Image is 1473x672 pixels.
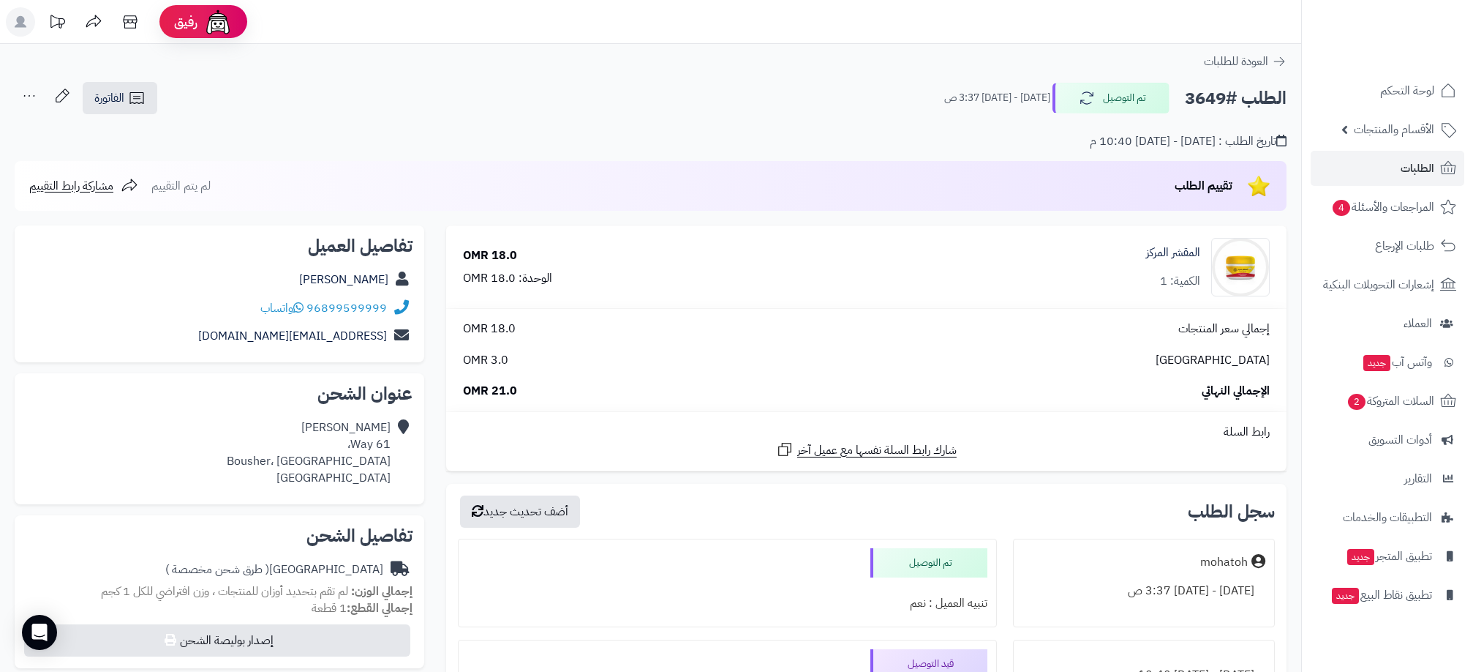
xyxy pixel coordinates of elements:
button: أضف تحديث جديد [460,496,580,528]
div: تنبيه العميل : نعم [467,589,987,618]
a: [PERSON_NAME] [299,271,388,288]
span: إجمالي سعر المنتجات [1178,321,1270,337]
span: المراجعات والأسئلة [1331,197,1434,217]
span: لم يتم التقييم [151,177,211,195]
span: 3.0 OMR [463,352,508,369]
img: ai-face.png [203,7,233,37]
a: العودة للطلبات [1204,53,1286,70]
span: الفاتورة [94,89,124,107]
span: العودة للطلبات [1204,53,1268,70]
span: تطبيق نقاط البيع [1330,585,1432,605]
span: التقارير [1404,468,1432,489]
a: تطبيق المتجرجديد [1311,539,1464,574]
strong: إجمالي القطع: [347,600,412,617]
img: logo-2.png [1374,40,1459,70]
span: رفيق [174,13,197,31]
a: أدوات التسويق [1311,422,1464,458]
a: العملاء [1311,306,1464,341]
span: جديد [1347,549,1374,565]
div: mohatoh [1200,554,1248,571]
h2: تفاصيل الشحن [26,527,412,545]
span: الإجمالي النهائي [1202,383,1270,400]
span: 4 [1333,200,1350,216]
a: لوحة التحكم [1311,73,1464,108]
h2: الطلب #3649 [1185,83,1286,113]
a: واتساب [260,299,304,317]
span: مشاركة رابط التقييم [29,177,113,195]
span: جديد [1363,355,1390,371]
span: [GEOGRAPHIC_DATA] [1156,352,1270,369]
a: [EMAIL_ADDRESS][DOMAIN_NAME] [198,327,387,345]
span: لوحة التحكم [1380,81,1434,101]
img: 1739575568-cm5h90uvo0xar01klg5zoc1bm__D8_A7_D9_84_D9_85_D9_82_D8_B4_D8_B1__D8_A7_D9_84_D9_85_D8_B... [1212,238,1269,296]
div: الكمية: 1 [1160,273,1200,290]
h2: تفاصيل العميل [26,237,412,255]
span: لم تقم بتحديد أوزان للمنتجات ، وزن افتراضي للكل 1 كجم [101,583,348,600]
span: 2 [1348,394,1365,410]
button: تم التوصيل [1052,83,1169,113]
span: الطلبات [1401,158,1434,179]
div: Open Intercom Messenger [22,615,57,650]
span: العملاء [1404,313,1432,334]
div: [GEOGRAPHIC_DATA] [165,561,383,578]
span: طلبات الإرجاع [1375,236,1434,256]
button: إصدار بوليصة الشحن [24,624,410,657]
span: الأقسام والمنتجات [1354,119,1434,140]
a: شارك رابط السلة نفسها مع عميل آخر [776,441,957,459]
a: التطبيقات والخدمات [1311,500,1464,535]
a: تحديثات المنصة [39,7,75,40]
a: المراجعات والأسئلة4 [1311,190,1464,225]
span: تطبيق المتجر [1346,546,1432,567]
span: التطبيقات والخدمات [1343,507,1432,528]
small: [DATE] - [DATE] 3:37 ص [944,91,1050,105]
div: رابط السلة [452,424,1281,441]
span: أدوات التسويق [1368,430,1432,450]
a: التقارير [1311,461,1464,496]
span: إشعارات التحويلات البنكية [1323,275,1434,295]
a: السلات المتروكة2 [1311,384,1464,419]
div: [DATE] - [DATE] 3:37 ص [1022,577,1265,605]
a: طلبات الإرجاع [1311,228,1464,264]
a: تطبيق نقاط البيعجديد [1311,578,1464,613]
a: الطلبات [1311,151,1464,186]
div: تم التوصيل [870,548,987,578]
div: تاريخ الطلب : [DATE] - [DATE] 10:40 م [1090,133,1286,150]
span: 21.0 OMR [463,383,517,400]
div: 18.0 OMR [463,247,517,264]
div: الوحدة: 18.0 OMR [463,270,552,287]
a: المقشر المركز [1146,244,1200,261]
small: 1 قطعة [312,600,412,617]
span: ( طرق شحن مخصصة ) [165,561,269,578]
strong: إجمالي الوزن: [351,583,412,600]
h3: سجل الطلب [1188,503,1275,520]
span: تقييم الطلب [1175,177,1232,195]
a: مشاركة رابط التقييم [29,177,138,195]
span: السلات المتروكة [1346,391,1434,411]
span: شارك رابط السلة نفسها مع عميل آخر [797,442,957,459]
a: وآتس آبجديد [1311,345,1464,380]
span: وآتس آب [1362,352,1432,373]
a: الفاتورة [83,82,157,114]
div: [PERSON_NAME] Way 61، Bousher، [GEOGRAPHIC_DATA] [GEOGRAPHIC_DATA] [227,419,391,486]
a: 96899599999 [306,299,387,317]
a: إشعارات التحويلات البنكية [1311,267,1464,302]
span: 18.0 OMR [463,321,516,337]
h2: عنوان الشحن [26,385,412,403]
span: جديد [1332,588,1359,604]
